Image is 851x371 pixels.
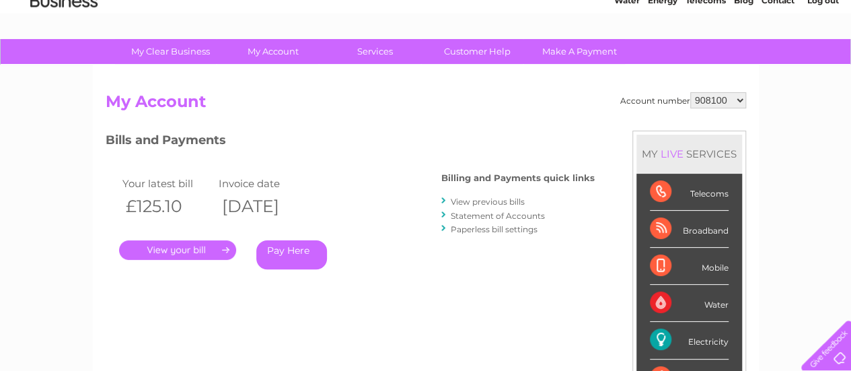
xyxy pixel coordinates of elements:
h4: Billing and Payments quick links [441,173,595,183]
a: My Account [217,39,328,64]
a: Pay Here [256,240,327,269]
div: Broadband [650,211,729,248]
a: Blog [734,57,753,67]
a: View previous bills [451,197,525,207]
a: Log out [807,57,838,67]
div: Mobile [650,248,729,285]
a: Services [320,39,431,64]
a: Make A Payment [524,39,635,64]
th: £125.10 [119,193,216,220]
div: Clear Business is a trading name of Verastar Limited (registered in [GEOGRAPHIC_DATA] No. 3667643... [108,7,744,65]
div: Account number [620,92,746,108]
a: Water [614,57,640,67]
a: 0333 014 3131 [597,7,690,24]
div: Electricity [650,322,729,359]
h2: My Account [106,92,746,118]
a: My Clear Business [115,39,226,64]
a: Contact [762,57,794,67]
a: Energy [648,57,677,67]
a: Customer Help [422,39,533,64]
div: MY SERVICES [636,135,742,173]
th: [DATE] [215,193,312,220]
img: logo.png [30,35,98,76]
h3: Bills and Payments [106,131,595,154]
div: LIVE [658,147,686,160]
a: Paperless bill settings [451,224,538,234]
a: Telecoms [686,57,726,67]
div: Water [650,285,729,322]
a: . [119,240,236,260]
td: Your latest bill [119,174,216,193]
td: Invoice date [215,174,312,193]
a: Statement of Accounts [451,211,545,221]
div: Telecoms [650,174,729,211]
